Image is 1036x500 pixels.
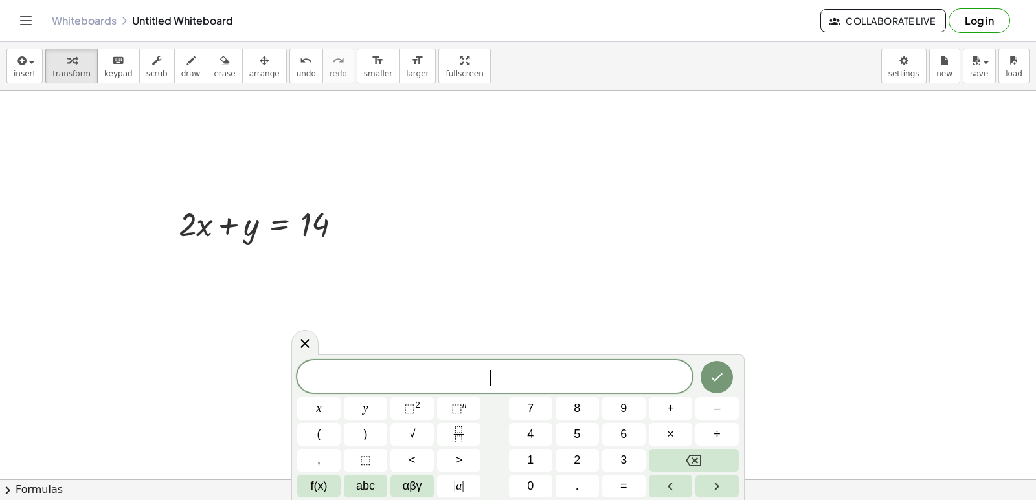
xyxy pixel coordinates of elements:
span: new [936,69,952,78]
span: ⬚ [404,402,415,415]
button: Square root [390,423,434,446]
button: format_sizesmaller [357,49,400,83]
span: . [576,477,579,495]
span: ) [364,426,368,443]
span: ​ [490,370,498,386]
span: > [455,451,462,469]
button: Squared [390,397,434,420]
span: ⬚ [451,402,462,415]
span: settings [888,69,919,78]
span: undo [297,69,316,78]
button: erase [207,49,242,83]
button: . [556,475,599,497]
span: αβγ [403,477,422,495]
button: transform [45,49,98,83]
button: undoundo [289,49,323,83]
button: 8 [556,397,599,420]
span: 7 [527,400,534,417]
span: abc [356,477,375,495]
span: | [462,479,464,492]
button: ) [344,423,387,446]
span: y [363,400,368,417]
button: Minus [695,397,739,420]
button: 2 [556,449,599,472]
span: x [317,400,322,417]
button: 0 [509,475,552,497]
button: fullscreen [438,49,490,83]
button: ( [297,423,341,446]
i: keyboard [112,53,124,69]
button: Superscript [437,397,480,420]
button: , [297,449,341,472]
i: redo [332,53,344,69]
i: format_size [372,53,384,69]
button: Log in [949,8,1010,33]
button: Times [649,423,692,446]
sup: n [462,400,467,409]
span: = [620,477,627,495]
span: 0 [527,477,534,495]
button: Right arrow [695,475,739,497]
button: Plus [649,397,692,420]
button: Collaborate Live [820,9,946,32]
span: redo [330,69,347,78]
button: save [963,49,996,83]
button: arrange [242,49,287,83]
span: erase [214,69,235,78]
button: Placeholder [344,449,387,472]
span: load [1006,69,1022,78]
span: 9 [620,400,627,417]
span: insert [14,69,36,78]
button: 1 [509,449,552,472]
i: undo [300,53,312,69]
button: new [929,49,960,83]
span: f(x) [311,477,328,495]
span: fullscreen [445,69,483,78]
span: 1 [527,451,534,469]
button: Greek alphabet [390,475,434,497]
button: x [297,397,341,420]
button: Equals [602,475,646,497]
span: 5 [574,426,580,443]
span: scrub [146,69,168,78]
button: draw [174,49,208,83]
i: format_size [411,53,423,69]
span: √ [409,426,416,443]
button: redoredo [322,49,354,83]
span: save [970,69,988,78]
button: load [998,49,1030,83]
span: ÷ [714,426,721,443]
span: transform [52,69,91,78]
a: Whiteboards [52,14,117,27]
button: format_sizelarger [399,49,436,83]
button: Functions [297,475,341,497]
span: smaller [364,69,392,78]
span: + [667,400,674,417]
button: Left arrow [649,475,692,497]
button: Absolute value [437,475,480,497]
button: scrub [139,49,175,83]
button: y [344,397,387,420]
button: Divide [695,423,739,446]
button: Alphabet [344,475,387,497]
span: arrange [249,69,280,78]
button: Toggle navigation [16,10,36,31]
span: 3 [620,451,627,469]
button: keyboardkeypad [97,49,140,83]
sup: 2 [415,400,420,409]
span: 8 [574,400,580,417]
span: | [454,479,456,492]
button: 4 [509,423,552,446]
button: 3 [602,449,646,472]
span: 4 [527,426,534,443]
span: Collaborate Live [831,15,935,27]
span: × [667,426,674,443]
button: Fraction [437,423,480,446]
span: a [454,477,464,495]
button: insert [6,49,43,83]
span: , [317,451,321,469]
span: ( [317,426,321,443]
button: Done [701,361,733,393]
button: 5 [556,423,599,446]
button: Greater than [437,449,480,472]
